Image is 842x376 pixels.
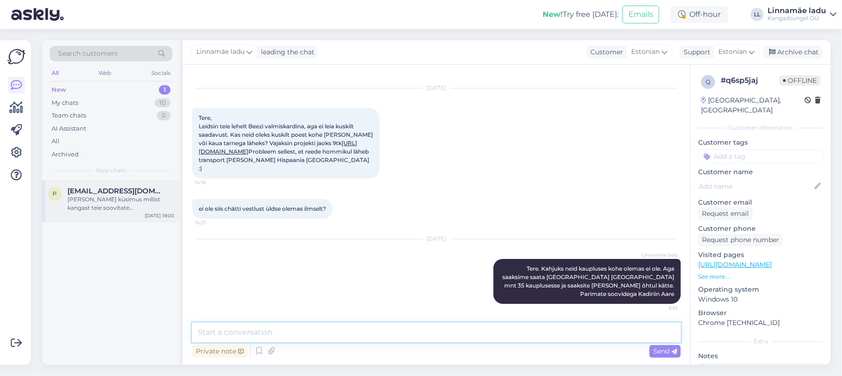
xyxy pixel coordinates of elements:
p: Browser [698,308,823,318]
div: All [52,137,60,146]
span: 8:55 [643,304,678,311]
span: Linnamäe ladu [641,251,678,258]
div: Try free [DATE]: [543,9,618,20]
div: Request phone number [698,234,783,246]
div: Customer information [698,124,823,132]
p: Customer name [698,167,823,177]
span: Linnamäe ladu [196,47,245,57]
span: Tere, Leidsin teie lehelt Beezi valmiskardina, aga ei leia kuskilt saadavust. Kas neid oleks kusk... [199,114,374,172]
div: [DATE] 18:00 [145,212,174,219]
span: p [53,190,57,197]
div: [PERSON_NAME] küsimus millist kangast teie soovitate masintikkimisel embleemi tegemiseks. [67,195,174,212]
p: Visited pages [698,250,823,260]
p: Windows 10 [698,295,823,304]
div: Kangadzungel OÜ [767,15,826,22]
div: Customer [587,47,623,57]
p: See more ... [698,273,823,281]
div: 1 [159,85,171,95]
button: Emails [622,6,659,23]
div: Archive chat [763,46,822,59]
p: Customer email [698,198,823,207]
a: [URL][DOMAIN_NAME] [698,260,772,269]
div: Team chats [52,111,86,120]
span: 15:27 [195,219,230,226]
p: Customer phone [698,224,823,234]
div: # q6sp5jaj [721,75,779,86]
div: Web [97,67,113,79]
div: All [50,67,60,79]
div: 0 [157,111,171,120]
div: [GEOGRAPHIC_DATA], [GEOGRAPHIC_DATA] [701,96,805,115]
div: Extra [698,337,823,346]
div: AI Assistant [52,124,86,133]
div: [DATE] [192,235,681,243]
span: Tere. Kahjuks neid kaupluses kohe olemas ei ole. Aga saaksime saata [GEOGRAPHIC_DATA] [GEOGRAPHIC... [502,265,676,297]
div: Support [680,47,710,57]
input: Add name [699,181,812,192]
div: leading the chat [257,47,314,57]
span: Estonian [718,47,747,57]
span: 14:16 [195,179,230,186]
span: Offline [779,75,820,86]
p: Notes [698,351,823,361]
div: 10 [155,98,171,108]
img: Askly Logo [7,48,25,66]
div: Private note [192,345,247,358]
span: Send [653,347,677,355]
p: Operating system [698,285,823,295]
div: Off-hour [671,6,728,23]
p: Customer tags [698,138,823,147]
div: LL [751,8,764,21]
div: New [52,85,66,95]
a: Linnamäe laduKangadzungel OÜ [767,7,836,22]
span: paripilleriin@gmail.com [67,187,165,195]
input: Add a tag [698,149,823,163]
div: Request email [698,207,753,220]
div: Linnamäe ladu [767,7,826,15]
p: Chrome [TECHNICAL_ID] [698,318,823,328]
div: My chats [52,98,78,108]
span: Estonian [631,47,660,57]
span: q [706,78,710,85]
span: Search customers [58,49,118,59]
span: ei ole siis chätti vestlust üldse olemas ilmselt? [199,205,326,212]
div: [DATE] [192,84,681,92]
div: Socials [149,67,172,79]
b: New! [543,10,563,19]
div: Archived [52,150,79,159]
span: New chats [96,166,126,175]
